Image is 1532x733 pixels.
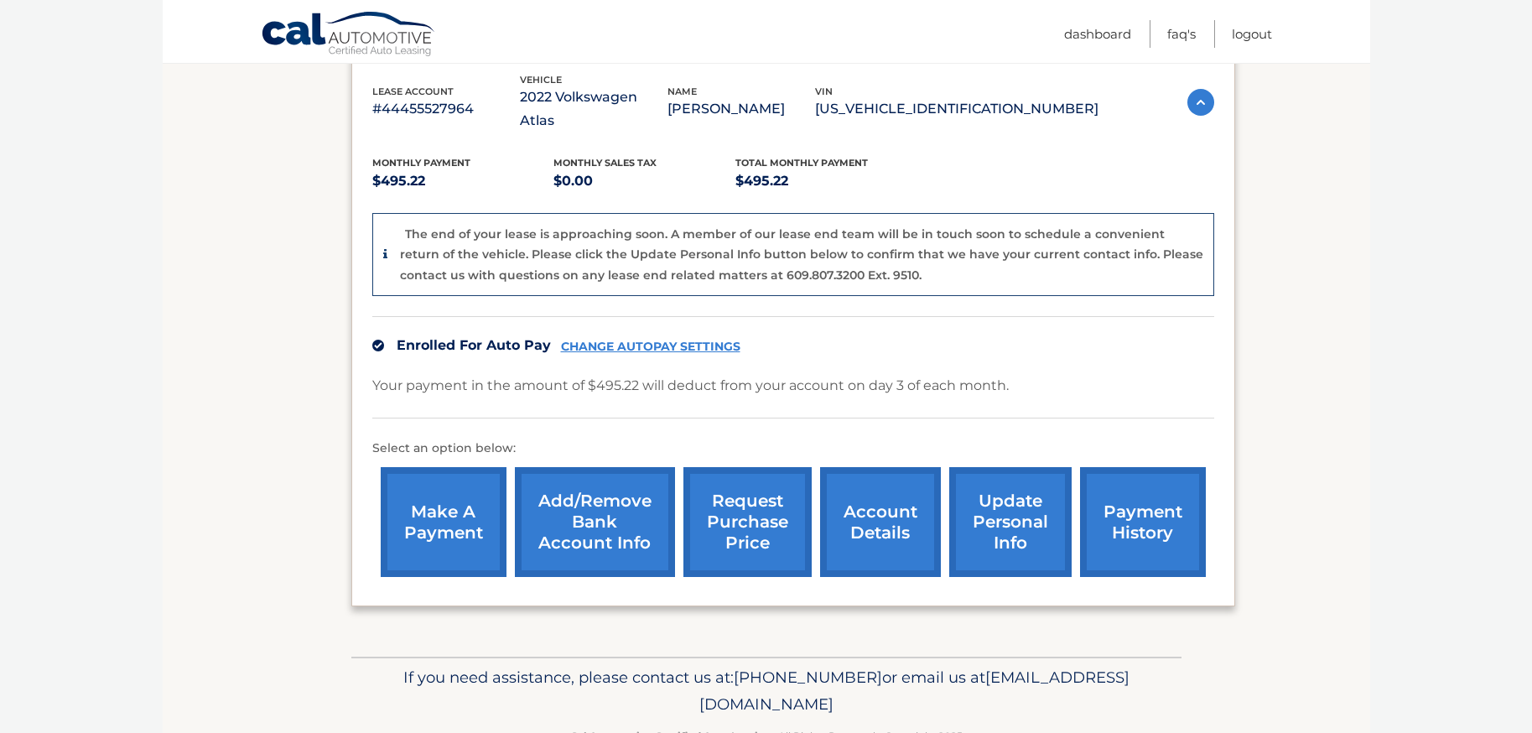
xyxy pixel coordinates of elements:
p: The end of your lease is approaching soon. A member of our lease end team will be in touch soon t... [400,226,1203,283]
a: payment history [1080,467,1206,577]
a: Add/Remove bank account info [515,467,675,577]
p: Your payment in the amount of $495.22 will deduct from your account on day 3 of each month. [372,374,1009,398]
a: update personal info [949,467,1072,577]
img: check.svg [372,340,384,351]
span: Monthly Payment [372,157,470,169]
span: name [667,86,697,97]
span: [PHONE_NUMBER] [734,668,882,687]
p: $495.22 [372,169,554,193]
span: vehicle [520,74,562,86]
a: request purchase price [683,467,812,577]
span: Monthly sales Tax [553,157,657,169]
span: Total Monthly Payment [735,157,868,169]
a: Logout [1232,20,1272,48]
a: FAQ's [1167,20,1196,48]
p: 2022 Volkswagen Atlas [520,86,667,133]
p: Select an option below: [372,439,1214,459]
a: make a payment [381,467,506,577]
span: Enrolled For Auto Pay [397,337,551,353]
span: lease account [372,86,454,97]
a: CHANGE AUTOPAY SETTINGS [561,340,740,354]
a: Cal Automotive [261,11,437,60]
span: [EMAIL_ADDRESS][DOMAIN_NAME] [699,668,1130,714]
p: #44455527964 [372,97,520,121]
p: $495.22 [735,169,917,193]
span: vin [815,86,833,97]
a: account details [820,467,941,577]
a: Dashboard [1064,20,1131,48]
p: [US_VEHICLE_IDENTIFICATION_NUMBER] [815,97,1098,121]
img: accordion-active.svg [1187,89,1214,116]
p: If you need assistance, please contact us at: or email us at [362,664,1171,718]
p: $0.00 [553,169,735,193]
p: [PERSON_NAME] [667,97,815,121]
